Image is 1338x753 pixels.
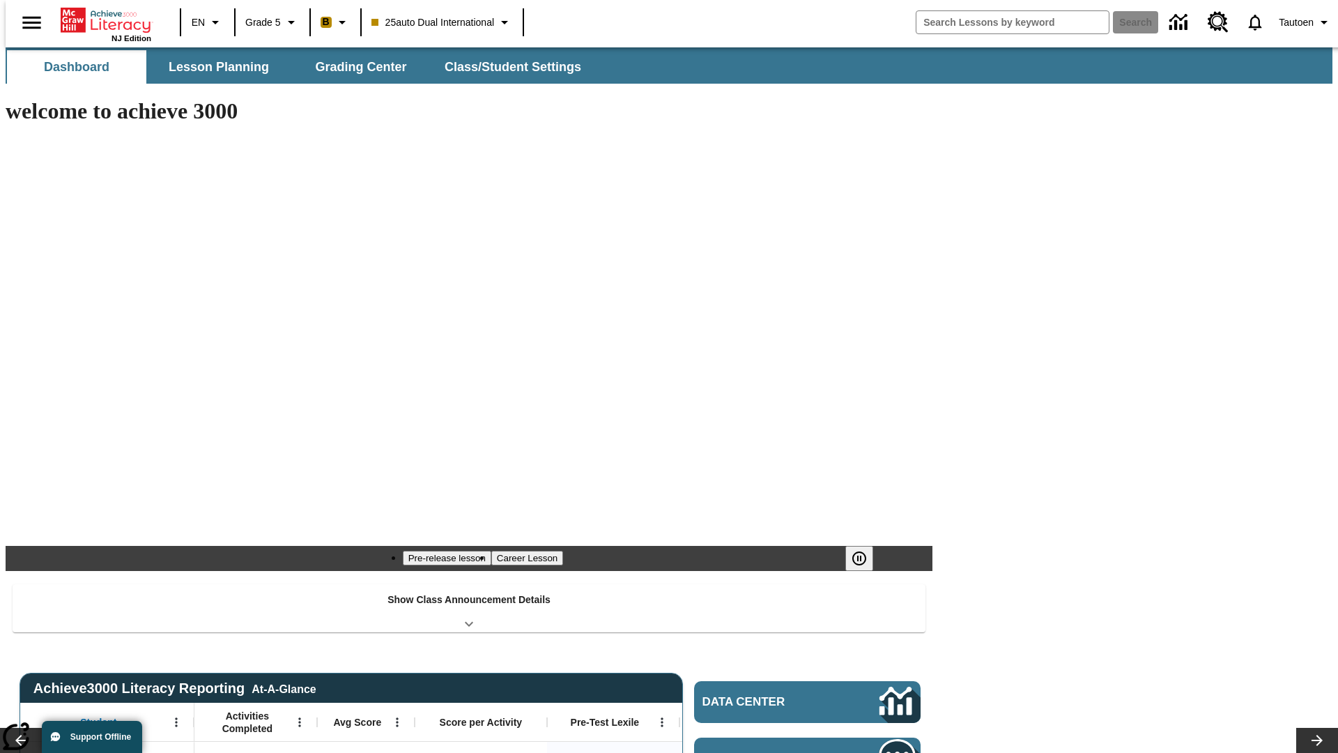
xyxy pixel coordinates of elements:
a: Home [61,6,151,34]
span: Lesson Planning [169,59,269,75]
a: Notifications [1237,4,1273,40]
span: Grading Center [315,59,406,75]
a: Resource Center, Will open in new tab [1199,3,1237,41]
div: Show Class Announcement Details [13,584,925,632]
a: Data Center [694,681,921,723]
button: Open Menu [652,712,672,733]
span: B [323,13,330,31]
span: Activities Completed [201,710,293,735]
div: SubNavbar [6,47,1332,84]
button: Open Menu [289,712,310,733]
button: Open side menu [11,2,52,43]
input: search field [916,11,1109,33]
button: Language: EN, Select a language [185,10,230,35]
button: Pause [845,546,873,571]
button: Dashboard [7,50,146,84]
a: Data Center [1161,3,1199,42]
div: SubNavbar [6,50,594,84]
button: Support Offline [42,721,142,753]
body: Maximum 600 characters Press Escape to exit toolbar Press Alt + F10 to reach toolbar [6,11,203,24]
span: Grade 5 [245,15,281,30]
button: Class: 25auto Dual International, Select your class [366,10,518,35]
div: Home [61,5,151,43]
div: At-A-Glance [252,680,316,696]
button: Profile/Settings [1273,10,1338,35]
span: Score per Activity [440,716,523,729]
h1: welcome to achieve 3000 [6,98,932,124]
span: Dashboard [44,59,109,75]
button: Lesson Planning [149,50,289,84]
p: Show Class Announcement Details [387,593,551,607]
button: Lesson carousel, Next [1296,728,1338,753]
button: Slide 1 Pre-release lesson [403,551,491,565]
span: Support Offline [70,732,131,742]
span: Pre-Test Lexile [571,716,640,729]
button: Open Menu [166,712,187,733]
span: EN [192,15,205,30]
button: Open Menu [387,712,408,733]
span: Tautoen [1279,15,1314,30]
span: Avg Score [333,716,381,729]
button: Class/Student Settings [433,50,592,84]
span: NJ Edition [111,34,151,43]
div: Pause [845,546,887,571]
span: Class/Student Settings [445,59,581,75]
button: Boost Class color is peach. Change class color [315,10,356,35]
span: Data Center [702,695,833,709]
span: Achieve3000 Literacy Reporting [33,680,316,697]
span: 25auto Dual International [371,15,494,30]
button: Grading Center [291,50,431,84]
button: Slide 2 Career Lesson [491,551,563,565]
span: Student [80,716,116,729]
button: Grade: Grade 5, Select a grade [240,10,305,35]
